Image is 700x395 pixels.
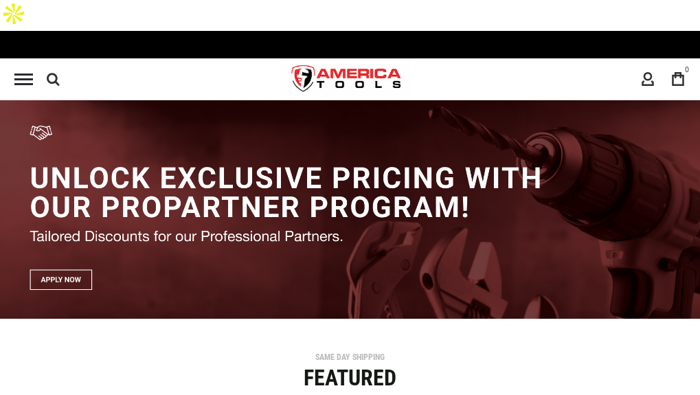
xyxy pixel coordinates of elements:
span: 0 [685,66,689,74]
a: store logo [280,54,414,105]
img: America Tools [280,54,414,105]
div: Featured [10,367,690,389]
div: Menu [14,74,33,85]
a: 0 [665,66,691,92]
div: SAME DAY SHIPPING [10,353,690,361]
